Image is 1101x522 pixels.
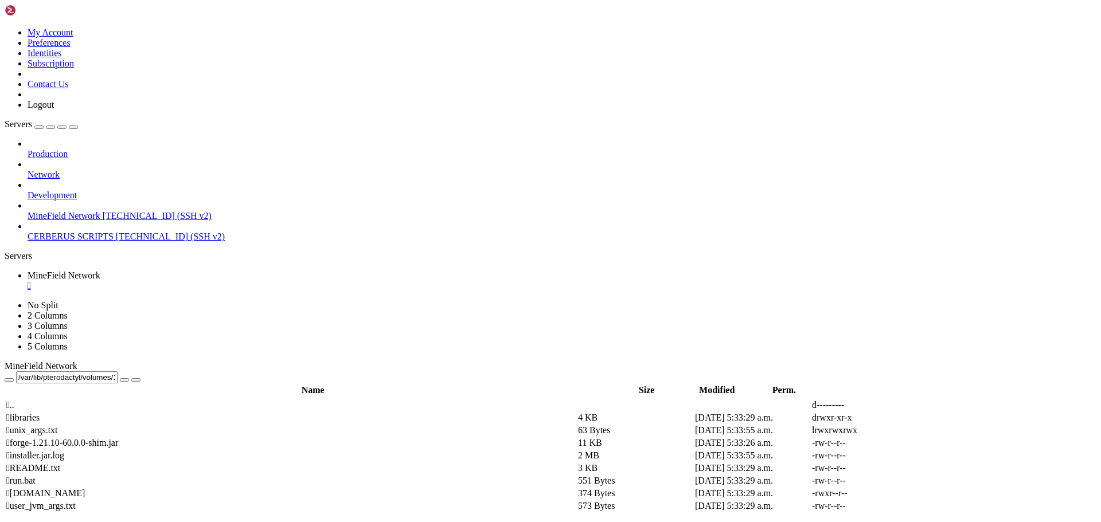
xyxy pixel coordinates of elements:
[28,79,69,89] a: Contact Us
[6,413,10,422] span: 
[6,488,10,498] span: 
[28,170,60,179] span: Network
[6,425,10,435] span: 
[28,311,68,320] a: 2 Columns
[811,412,927,423] td: drwxr-xr-x
[28,281,1096,291] a: 
[811,475,927,486] td: -rw-r--r--
[16,371,118,383] input: Current Folder
[577,475,693,486] td: 551 Bytes
[694,450,810,461] td: [DATE] 5:33:55 a.m.
[811,462,927,474] td: -rw-r--r--
[811,437,927,449] td: -rw-r--r--
[621,384,671,396] th: Size: activate to sort column ascending
[577,412,693,423] td: 4 KB
[577,488,693,499] td: 374 Bytes
[28,201,1096,221] li: MineField Network [TECHNICAL_ID] (SSH v2)
[28,170,1096,180] a: Network
[694,425,810,436] td: [DATE] 5:33:55 a.m.
[6,400,10,410] span: 
[28,270,1096,291] a: MineField Network
[28,28,73,37] a: My Account
[5,119,78,129] a: Servers
[28,38,71,48] a: Preferences
[28,139,1096,159] li: Production
[6,438,118,448] span: forge-1.21.10-60.0.0-shim.jar
[6,476,10,485] span: 
[5,5,71,16] img: Shellngn
[694,437,810,449] td: [DATE] 5:33:26 a.m.
[6,501,76,511] span: user_jvm_args.txt
[577,462,693,474] td: 3 KB
[6,413,40,422] span: libraries
[28,100,54,109] a: Logout
[103,211,212,221] span: [TECHNICAL_ID] (SSH v2)
[694,412,810,423] td: [DATE] 5:33:29 a.m.
[28,270,100,280] span: MineField Network
[6,463,10,473] span: 
[811,500,927,512] td: -rw-r--r--
[694,475,810,486] td: [DATE] 5:33:29 a.m.
[28,180,1096,201] li: Development
[28,221,1096,242] li: CERBERUS SCRIPTS [TECHNICAL_ID] (SSH v2)
[116,231,225,241] span: [TECHNICAL_ID] (SSH v2)
[28,159,1096,180] li: Network
[28,190,77,200] span: Development
[28,190,1096,201] a: Development
[694,500,810,512] td: [DATE] 5:33:29 a.m.
[811,450,927,461] td: -rw-r--r--
[811,425,927,436] td: lrwxrwxrwx
[28,211,1096,221] a: MineField Network [TECHNICAL_ID] (SSH v2)
[577,437,693,449] td: 11 KB
[28,231,114,241] span: CERBERUS SCRIPTS
[5,251,1096,261] div: Servers
[28,149,68,159] span: Production
[694,462,810,474] td: [DATE] 5:33:29 a.m.
[28,331,68,341] a: 4 Columns
[28,211,100,221] span: MineField Network
[6,488,85,498] span: [DOMAIN_NAME]
[762,384,807,396] th: Perm.: activate to sort column ascending
[6,384,620,396] th: Name: activate to sort column descending
[6,425,58,435] span: unix_args.txt
[577,425,693,436] td: 63 Bytes
[577,500,693,512] td: 573 Bytes
[28,342,68,351] a: 5 Columns
[28,149,1096,159] a: Production
[6,463,60,473] span: README.txt
[5,119,32,129] span: Servers
[28,231,1096,242] a: CERBERUS SCRIPTS [TECHNICAL_ID] (SSH v2)
[694,488,810,499] td: [DATE] 5:33:29 a.m.
[28,58,74,68] a: Subscription
[6,450,64,460] span: installer.jar.log
[28,321,68,331] a: 3 Columns
[811,399,927,411] td: d---------
[6,476,36,485] span: run.bat
[28,300,58,310] a: No Split
[5,361,77,371] span: MineField Network
[6,501,10,511] span: 
[6,438,10,448] span: 
[6,400,14,410] span: ..
[6,450,10,460] span: 
[673,384,761,396] th: Modified: activate to sort column ascending
[577,450,693,461] td: 2 MB
[811,488,927,499] td: -rwxr--r--
[28,48,62,58] a: Identities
